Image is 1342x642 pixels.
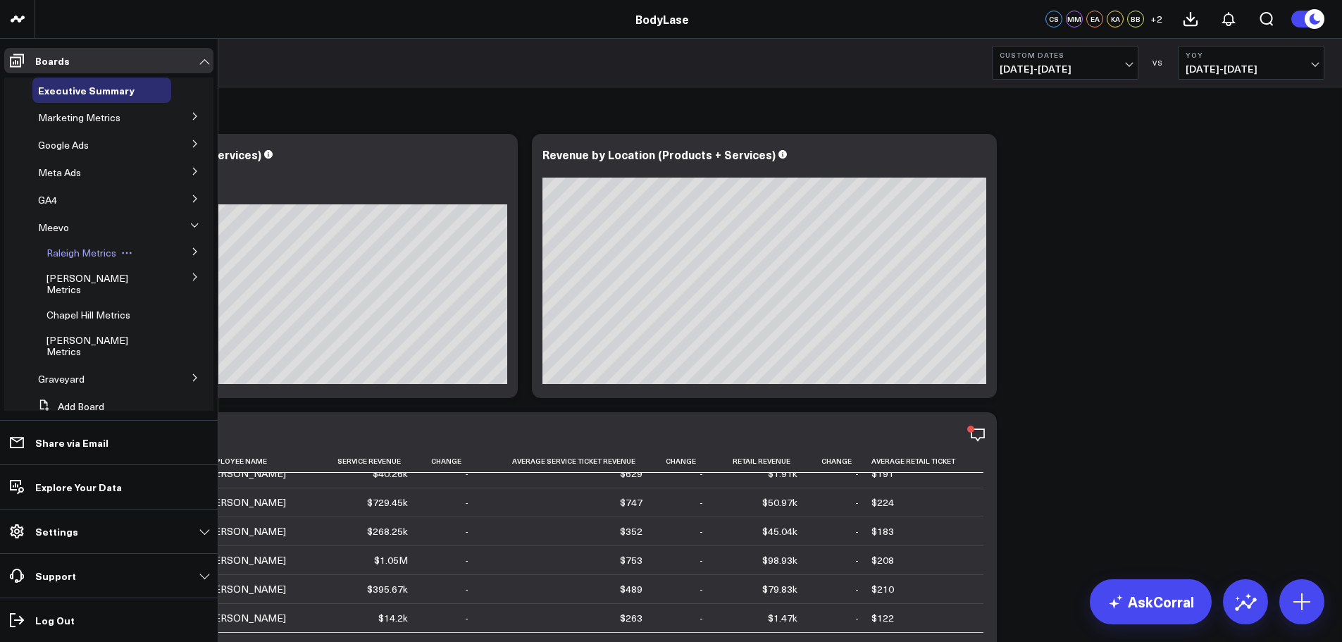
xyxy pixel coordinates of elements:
[46,333,128,358] span: [PERSON_NAME] Metrics
[367,524,408,538] div: $268.25k
[855,582,859,596] div: -
[871,450,983,473] th: Average Retail Ticket
[620,582,642,596] div: $489
[762,582,797,596] div: $79.83k
[204,582,286,596] div: [PERSON_NAME]
[4,607,213,633] a: Log Out
[46,271,128,296] span: [PERSON_NAME] Metrics
[367,582,408,596] div: $395.67k
[620,611,642,625] div: $263
[481,450,655,473] th: Average Service Ticket Revenue
[35,526,78,537] p: Settings
[768,467,797,481] div: $1.91k
[871,524,894,538] div: $183
[63,193,507,204] div: Previous: $7.18M
[204,611,286,625] div: [PERSON_NAME]
[46,309,130,321] a: Chapel Hill Metrics
[762,553,797,567] div: $98.93k
[38,111,120,124] span: Marketing Metrics
[38,85,135,96] a: Executive Summary
[716,450,810,473] th: Retail Revenue
[465,553,468,567] div: -
[204,553,286,567] div: [PERSON_NAME]
[38,112,120,123] a: Marketing Metrics
[1150,14,1162,24] span: + 2
[768,611,797,625] div: $1.47k
[1178,46,1324,80] button: YoY[DATE]-[DATE]
[465,524,468,538] div: -
[1045,11,1062,27] div: CS
[871,495,894,510] div: $224
[46,247,116,259] a: Raleigh Metrics
[700,524,703,538] div: -
[38,138,89,152] span: Google Ads
[204,495,286,510] div: [PERSON_NAME]
[35,55,70,66] p: Boards
[465,495,468,510] div: -
[1090,579,1212,624] a: AskCorral
[1000,63,1131,75] span: [DATE] - [DATE]
[38,374,85,385] a: Graveyard
[655,450,716,473] th: Change
[700,495,703,510] div: -
[1000,51,1131,59] b: Custom Dates
[378,611,408,625] div: $14.2k
[38,83,135,97] span: Executive Summary
[421,450,481,473] th: Change
[1148,11,1164,27] button: +2
[855,467,859,481] div: -
[871,611,894,625] div: $122
[1127,11,1144,27] div: BB
[373,467,408,481] div: $40.26k
[35,437,108,448] p: Share via Email
[46,273,152,295] a: [PERSON_NAME] Metrics
[46,308,130,321] span: Chapel Hill Metrics
[992,46,1138,80] button: Custom Dates[DATE]-[DATE]
[35,481,122,493] p: Explore Your Data
[1145,58,1171,67] div: VS
[1186,63,1317,75] span: [DATE] - [DATE]
[38,372,85,385] span: Graveyard
[762,495,797,510] div: $50.97k
[38,166,81,179] span: Meta Ads
[38,167,81,178] a: Meta Ads
[762,524,797,538] div: $45.04k
[700,553,703,567] div: -
[465,467,468,481] div: -
[1107,11,1124,27] div: KA
[871,467,894,481] div: $191
[46,246,116,259] span: Raleigh Metrics
[871,582,894,596] div: $210
[374,553,408,567] div: $1.05M
[35,615,75,626] p: Log Out
[1186,51,1317,59] b: YoY
[204,524,286,538] div: [PERSON_NAME]
[319,450,421,473] th: Service Revenue
[855,524,859,538] div: -
[38,193,57,206] span: GA4
[855,553,859,567] div: -
[35,570,76,581] p: Support
[810,450,871,473] th: Change
[855,495,859,510] div: -
[465,582,468,596] div: -
[32,394,104,419] button: Add Board
[46,335,152,357] a: [PERSON_NAME] Metrics
[465,611,468,625] div: -
[204,450,319,473] th: Employee Name
[38,222,69,233] a: Meevo
[620,524,642,538] div: $352
[542,147,776,162] div: Revenue by Location (Products + Services)
[1066,11,1083,27] div: MM
[700,582,703,596] div: -
[1086,11,1103,27] div: EA
[871,553,894,567] div: $208
[38,140,89,151] a: Google Ads
[855,611,859,625] div: -
[620,553,642,567] div: $753
[38,195,57,206] a: GA4
[700,467,703,481] div: -
[700,611,703,625] div: -
[367,495,408,510] div: $729.45k
[620,467,642,481] div: $629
